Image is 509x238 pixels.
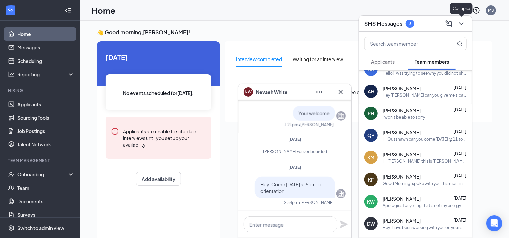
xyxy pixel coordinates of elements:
div: Hi [PERSON_NAME] this is [PERSON_NAME] from wendys jus trying to touch bases on if you still want... [383,158,467,164]
div: Team Management [8,158,73,163]
span: [DATE] [454,196,466,201]
div: Good Morning! spoke with you this morning to come at 11 but i will reschedule when all employees ... [383,181,467,186]
div: Hey i have been working with you on your schedule i have been giving you chance after chance so y... [383,225,467,230]
span: [DATE] [454,173,466,178]
span: Team members [415,58,449,65]
button: Minimize [325,87,335,97]
div: Applicants are unable to schedule interviews until you set up your availability. [123,127,206,148]
div: KF [368,176,374,183]
span: [DATE] [289,165,302,170]
span: [PERSON_NAME] [383,173,421,180]
div: 2:54pm [284,200,298,205]
a: Talent Network [17,138,75,151]
svg: Settings [8,225,15,231]
div: Hiring [8,88,73,93]
a: Job Postings [17,124,75,138]
a: Scheduling [17,54,75,68]
svg: ChevronDown [457,20,465,28]
div: Open Intercom Messenger [486,215,502,231]
svg: Company [337,190,345,198]
a: Team [17,181,75,195]
div: Hello! I was trying to see why you did not show up [DATE] for your shift? [383,70,467,76]
a: Messages [17,41,75,54]
h3: 👋 Good morning, [PERSON_NAME] ! [97,29,492,36]
button: Cross [335,87,346,97]
div: Hey [PERSON_NAME] can you give me a call at the store please [383,92,467,98]
a: Applicants [17,98,75,111]
button: ComposeMessage [444,18,454,29]
svg: Plane [340,220,348,228]
div: I won't be able to sorry [383,114,425,120]
span: [PERSON_NAME] [383,107,421,114]
svg: QuestionInfo [472,6,480,14]
span: [DATE] [454,85,466,90]
div: Apologies for yelling that's not my energy with you [383,203,467,208]
span: [PERSON_NAME] [383,151,421,158]
div: Waiting for an interview [293,55,343,63]
div: Hi Quashawn can you come [DATE] @ 11 to do your computer work and you might start on the floor [D... [383,136,467,142]
svg: Company [337,112,345,120]
a: Documents [17,195,75,208]
svg: Analysis [8,71,15,78]
span: No events scheduled for [DATE] . [123,89,194,97]
span: [PERSON_NAME] [383,217,421,224]
span: [DATE] [106,52,211,63]
div: 3 [409,21,411,26]
div: KW [367,198,375,205]
svg: Error [111,127,119,135]
div: PH [368,110,374,117]
svg: UserCheck [8,171,15,178]
span: [PERSON_NAME] [383,129,421,136]
span: [DATE] [289,137,302,142]
div: Onboarding [17,171,69,178]
svg: MagnifyingGlass [457,41,463,46]
button: Add availability [136,172,181,186]
div: Reporting [17,71,75,78]
span: Your welcome [298,110,330,116]
span: [DATE] [454,151,466,156]
a: Surveys [17,208,75,221]
h1: Home [92,5,115,16]
svg: WorkstreamLogo [7,7,14,13]
span: [PERSON_NAME] [383,195,421,202]
div: MS [488,7,494,13]
span: [DATE] [454,129,466,134]
svg: Ellipses [315,88,323,96]
span: Hey! Come [DATE] at 5pm for orientation. [260,181,323,194]
h3: SMS Messages [364,20,402,27]
svg: Minimize [326,88,334,96]
span: • [PERSON_NAME] [298,200,334,205]
button: Ellipses [314,87,325,97]
span: • [PERSON_NAME] [298,122,334,128]
a: Sourcing Tools [17,111,75,124]
a: Home [17,27,75,41]
div: Switch to admin view [17,225,64,231]
div: Collapse [450,3,473,14]
svg: ComposeMessage [445,20,453,28]
span: Nevaeh White [256,88,288,96]
div: KM [368,154,375,161]
span: Applicants [371,58,395,65]
span: [DATE] [454,218,466,223]
div: [PERSON_NAME] was onboarded [244,149,346,154]
span: [DATE] [454,107,466,112]
div: AH [368,88,374,95]
div: 1:21pm [284,122,298,128]
div: Interview completed [236,55,282,63]
svg: Collapse [65,7,71,14]
div: DW [367,220,375,227]
svg: Cross [337,88,345,96]
div: QB [367,132,375,139]
input: Search team member [365,37,444,50]
span: [PERSON_NAME] [383,85,421,92]
button: ChevronDown [456,18,467,29]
